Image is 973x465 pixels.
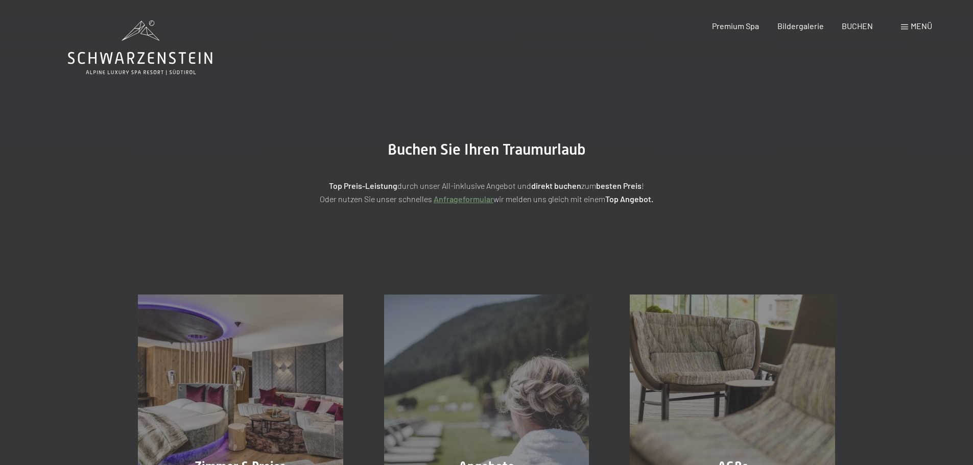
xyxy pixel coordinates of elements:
[712,21,759,31] a: Premium Spa
[777,21,824,31] a: Bildergalerie
[842,21,873,31] a: BUCHEN
[231,179,742,205] p: durch unser All-inklusive Angebot und zum ! Oder nutzen Sie unser schnelles wir melden uns gleich...
[434,194,493,204] a: Anfrageformular
[329,181,397,190] strong: Top Preis-Leistung
[596,181,642,190] strong: besten Preis
[388,140,586,158] span: Buchen Sie Ihren Traumurlaub
[911,21,932,31] span: Menü
[605,194,653,204] strong: Top Angebot.
[531,181,581,190] strong: direkt buchen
